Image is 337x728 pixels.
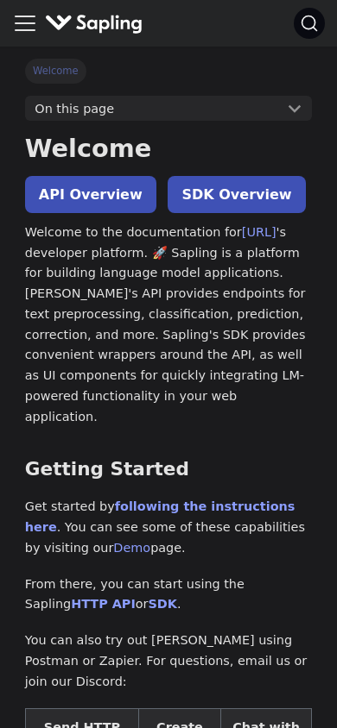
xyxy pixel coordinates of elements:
a: SDK [148,597,176,611]
a: SDK Overview [168,176,305,213]
h2: Getting Started [25,458,312,481]
img: Sapling.ai [45,11,143,36]
a: Demo [113,541,150,555]
p: Get started by . You can see some of these capabilities by visiting our page. [25,497,312,558]
button: Toggle navigation bar [12,10,38,36]
a: HTTP API [71,597,136,611]
a: [URL] [242,225,277,239]
button: On this page [25,96,312,122]
nav: Breadcrumbs [25,59,312,83]
p: From there, you can start using the Sapling or . [25,574,312,616]
a: Sapling.aiSapling.ai [45,11,149,36]
h1: Welcome [25,134,312,165]
button: Search (Command+K) [294,8,325,39]
a: API Overview [25,176,156,213]
p: You can also try out [PERSON_NAME] using Postman or Zapier. For questions, email us or join our D... [25,631,312,692]
p: Welcome to the documentation for 's developer platform. 🚀 Sapling is a platform for building lang... [25,223,312,428]
a: following the instructions here [25,499,296,534]
span: Welcome [25,59,86,83]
